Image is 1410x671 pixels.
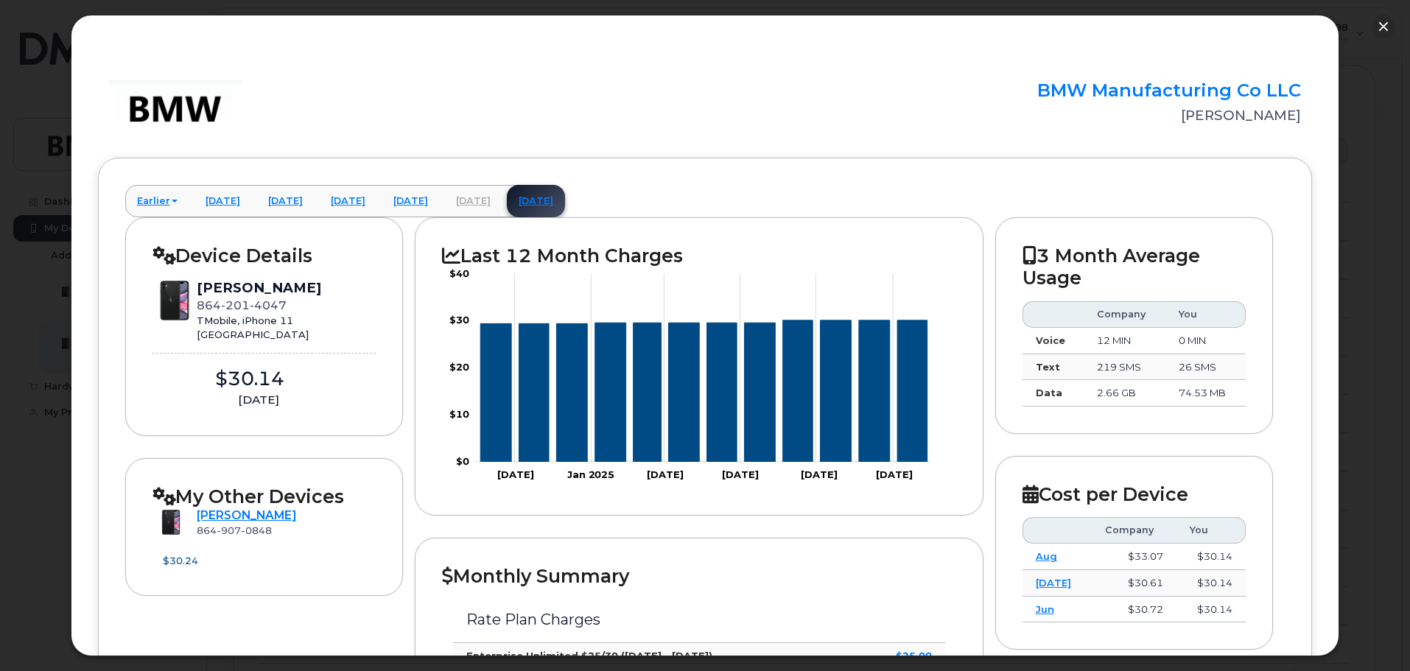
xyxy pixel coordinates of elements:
[250,298,287,312] span: 4047
[197,278,321,298] div: [PERSON_NAME]
[1092,517,1176,544] th: Company
[319,185,377,217] a: [DATE]
[442,565,955,587] h2: Monthly Summary
[382,185,440,217] a: [DATE]
[723,468,760,480] tspan: [DATE]
[466,650,712,661] strong: Enterprise Unlimited $25/30 ([DATE] - [DATE])
[1036,577,1071,589] a: [DATE]
[1092,597,1176,623] td: $30.72
[1165,380,1246,407] td: 74.53 MB
[444,185,502,217] a: [DATE]
[896,650,932,661] strong: $25.00
[152,392,365,408] div: [DATE]
[1346,607,1399,660] iframe: Messenger Launcher
[197,314,321,341] div: TMobile, iPhone 11 [GEOGRAPHIC_DATA]
[801,468,838,480] tspan: [DATE]
[449,267,931,480] g: Chart
[1176,597,1246,623] td: $30.14
[1036,603,1054,615] a: Jun
[442,245,955,267] h2: Last 12 Month Charges
[449,408,469,420] tspan: $10
[152,485,376,507] h2: My Other Devices
[241,524,272,536] span: 0848
[1176,544,1246,570] td: $30.14
[197,298,287,312] span: 864
[449,315,469,326] tspan: $30
[1036,361,1060,373] strong: Text
[456,455,469,467] tspan: $0
[1023,483,1246,505] h2: Cost per Device
[1084,354,1165,381] td: 219 SMS
[507,185,565,217] a: [DATE]
[1084,301,1165,328] th: Company
[876,468,913,480] tspan: [DATE]
[1176,570,1246,597] td: $30.14
[1023,245,1246,289] h2: 3 Month Average Usage
[1092,570,1176,597] td: $30.61
[1036,550,1057,562] a: Aug
[256,185,315,217] a: [DATE]
[1176,517,1246,544] th: You
[567,468,615,480] tspan: Jan 2025
[1036,387,1062,398] strong: Data
[449,267,469,279] tspan: $40
[466,611,931,628] h3: Rate Plan Charges
[1165,301,1246,328] th: You
[648,468,684,480] tspan: [DATE]
[449,362,469,373] tspan: $20
[1092,544,1176,570] td: $33.07
[1084,328,1165,354] td: 12 MIN
[1084,380,1165,407] td: 2.66 GB
[1036,334,1065,346] strong: Voice
[152,245,376,267] h2: Device Details
[197,508,296,522] a: [PERSON_NAME]
[480,320,927,462] g: Series
[1165,328,1246,354] td: 0 MIN
[197,524,272,536] span: 864
[497,468,534,480] tspan: [DATE]
[1165,354,1246,381] td: 26 SMS
[152,365,347,393] div: $30.14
